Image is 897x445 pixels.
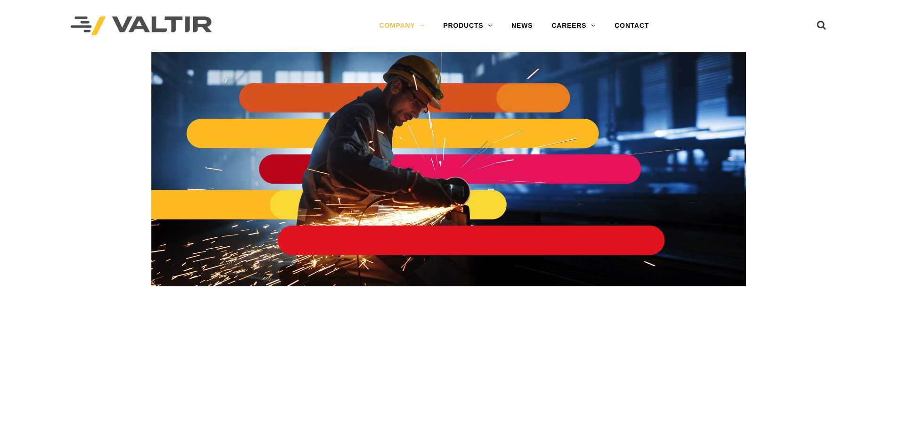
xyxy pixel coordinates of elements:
a: COMPANY [370,16,434,35]
a: PRODUCTS [434,16,502,35]
a: CONTACT [605,16,658,35]
a: NEWS [502,16,542,35]
img: Valtir [71,16,212,36]
a: CAREERS [542,16,605,35]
